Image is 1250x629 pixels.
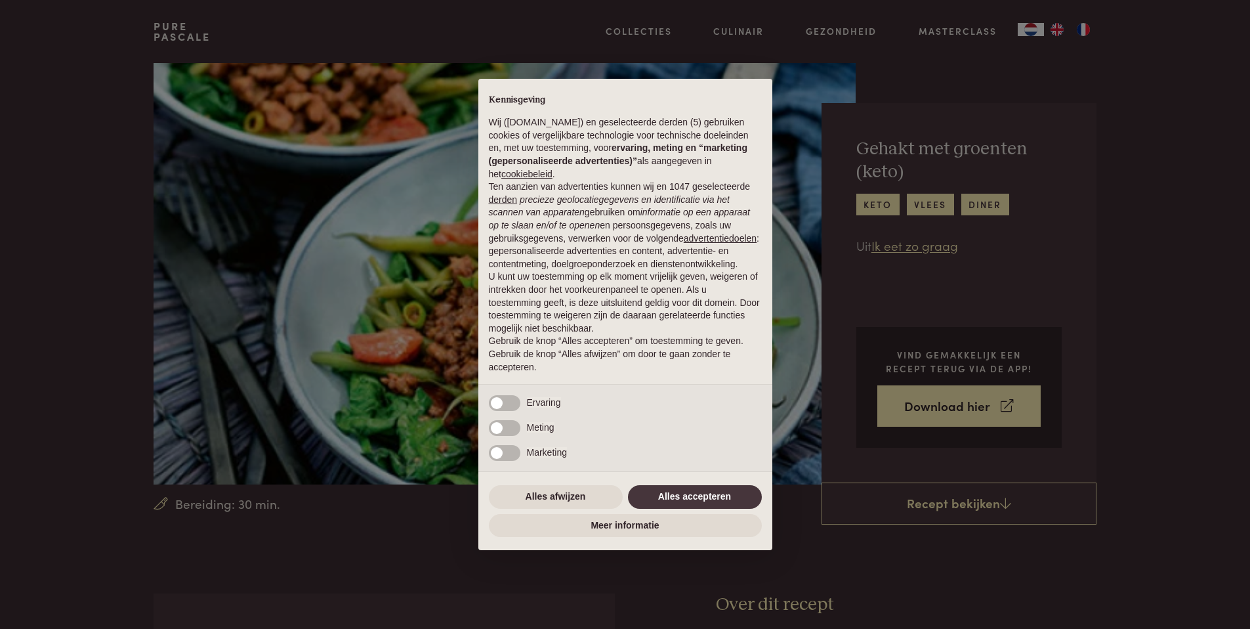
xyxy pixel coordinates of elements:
p: Gebruik de knop “Alles accepteren” om toestemming te geven. Gebruik de knop “Alles afwijzen” om d... [489,335,762,374]
span: Ervaring [527,397,561,408]
p: Ten aanzien van advertenties kunnen wij en 1047 geselecteerde gebruiken om en persoonsgegevens, z... [489,181,762,271]
button: Meer informatie [489,514,762,538]
button: derden [489,194,518,207]
button: Alles afwijzen [489,485,623,509]
h2: Kennisgeving [489,95,762,106]
button: Alles accepteren [628,485,762,509]
span: Marketing [527,447,567,458]
em: informatie op een apparaat op te slaan en/of te openen [489,207,751,230]
button: advertentiedoelen [684,232,757,246]
p: Wij ([DOMAIN_NAME]) en geselecteerde derden (5) gebruiken cookies of vergelijkbare technologie vo... [489,116,762,181]
a: cookiebeleid [501,169,552,179]
span: Meting [527,422,554,433]
strong: ervaring, meting en “marketing (gepersonaliseerde advertenties)” [489,142,747,166]
p: U kunt uw toestemming op elk moment vrijelijk geven, weigeren of intrekken door het voorkeurenpan... [489,271,762,335]
em: precieze geolocatiegegevens en identificatie via het scannen van apparaten [489,194,730,218]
